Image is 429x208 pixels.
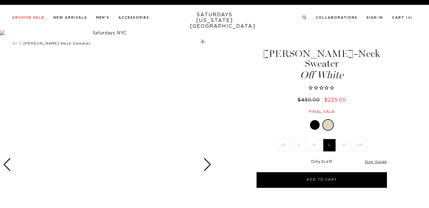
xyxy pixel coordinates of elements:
a: Sign In [367,16,383,19]
div: Previous slide [3,158,11,171]
a: Collaborations [316,16,357,19]
a: All [12,42,17,45]
a: Accessories [118,16,149,19]
div: Final sale [256,109,388,114]
span: 2 [321,160,324,164]
div: Next slide [203,158,211,171]
a: Archive Sale [12,16,44,19]
span: Rated 0.0 out of 5 stars 0 reviews [256,85,388,92]
small: 0 [408,17,410,19]
a: SATURDAYS[US_STATE][GEOGRAPHIC_DATA] [190,12,239,29]
del: $450.00 [297,98,322,102]
a: Men's [96,16,109,19]
span: Off White [256,70,388,80]
span: [PERSON_NAME]-Neck Sweater [23,42,91,45]
div: Only Left [257,160,387,165]
h1: [PERSON_NAME]-Neck Sweater [256,49,388,80]
label: L [323,139,336,151]
a: New Arrivals [53,16,87,19]
span: $225.00 [324,98,346,102]
a: Size Guide [365,160,387,163]
a: Cart (0) [392,16,412,19]
button: Add to Cart [257,172,387,188]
